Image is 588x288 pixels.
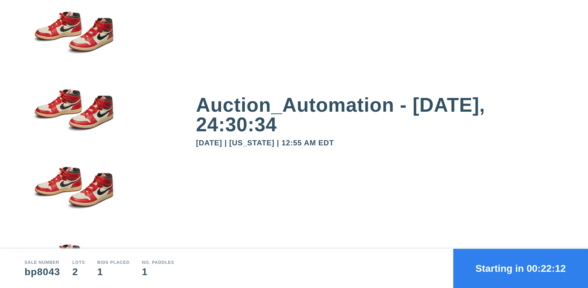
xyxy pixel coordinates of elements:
div: Sale number [24,260,60,264]
button: Starting in 00:22:12 [453,249,588,288]
div: No. Paddles [142,260,174,264]
div: bp8043 [24,267,60,277]
img: small [24,84,123,162]
div: Auction_Automation - [DATE], 24:30:34 [196,95,563,134]
img: small [24,7,123,84]
div: 1 [142,267,174,277]
div: 1 [97,267,130,277]
div: 2 [72,267,85,277]
div: [DATE] | [US_STATE] | 12:55 AM EDT [196,139,563,147]
div: Lots [72,260,85,264]
div: Bids Placed [97,260,130,264]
